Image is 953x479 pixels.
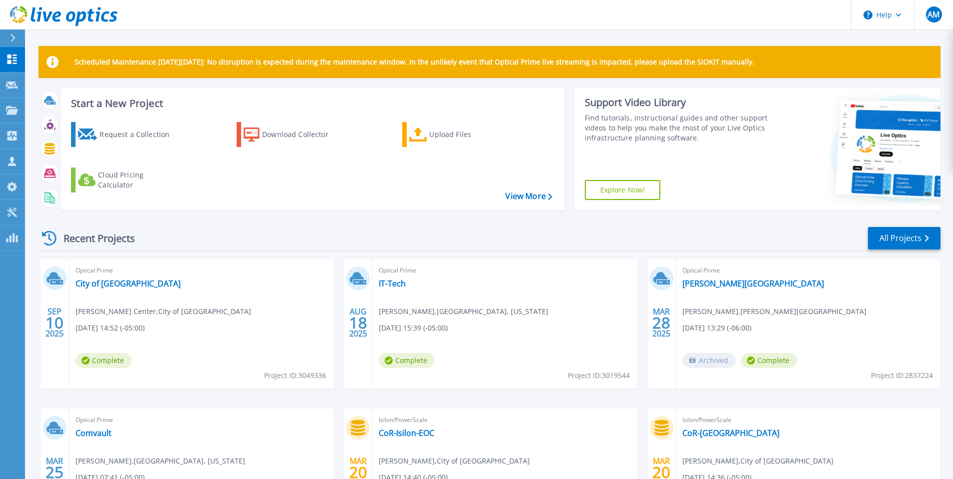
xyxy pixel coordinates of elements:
[682,455,833,466] span: [PERSON_NAME] , City of [GEOGRAPHIC_DATA]
[379,455,530,466] span: [PERSON_NAME] , City of [GEOGRAPHIC_DATA]
[379,353,435,368] span: Complete
[429,124,509,144] div: Upload Files
[379,414,631,425] span: Isilon/PowerScale
[71,122,183,147] a: Request a Collection
[682,265,934,276] span: Optical Prime
[652,468,670,476] span: 20
[379,265,631,276] span: Optical Prime
[568,370,630,381] span: Project ID: 3019544
[76,428,112,438] a: Comvault
[379,306,548,317] span: [PERSON_NAME] , [GEOGRAPHIC_DATA], [US_STATE]
[76,353,132,368] span: Complete
[585,96,771,109] div: Support Video Library
[349,468,367,476] span: 20
[682,414,934,425] span: Isilon/PowerScale
[379,322,448,333] span: [DATE] 15:39 (-05:00)
[927,10,939,18] span: AM
[76,306,251,317] span: [PERSON_NAME] Center , City of [GEOGRAPHIC_DATA]
[585,180,661,200] a: Explore Now!
[76,414,328,425] span: Optical Prime
[71,98,552,109] h3: Start a New Project
[76,322,145,333] span: [DATE] 14:52 (-05:00)
[379,278,406,288] a: IT-Tech
[237,122,348,147] a: Download Collector
[76,265,328,276] span: Optical Prime
[71,167,183,192] a: Cloud Pricing Calculator
[75,58,754,66] p: Scheduled Maintenance [DATE][DATE]: No disruption is expected during the maintenance window. In t...
[46,318,64,327] span: 10
[871,370,933,381] span: Project ID: 2837224
[76,278,181,288] a: City of [GEOGRAPHIC_DATA]
[39,226,149,250] div: Recent Projects
[652,304,671,341] div: MAR 2025
[349,318,367,327] span: 18
[264,370,326,381] span: Project ID: 3049336
[45,304,64,341] div: SEP 2025
[652,318,670,327] span: 28
[682,353,736,368] span: Archived
[379,428,434,438] a: CoR-Isilon-EOC
[682,278,824,288] a: [PERSON_NAME][GEOGRAPHIC_DATA]
[682,428,779,438] a: CoR-[GEOGRAPHIC_DATA]
[46,468,64,476] span: 25
[402,122,514,147] a: Upload Files
[741,353,797,368] span: Complete
[868,227,940,249] a: All Projects
[505,191,552,201] a: View More
[262,124,342,144] div: Download Collector
[682,322,751,333] span: [DATE] 13:29 (-06:00)
[98,170,178,190] div: Cloud Pricing Calculator
[682,306,866,317] span: [PERSON_NAME] , [PERSON_NAME][GEOGRAPHIC_DATA]
[349,304,368,341] div: AUG 2025
[76,455,245,466] span: [PERSON_NAME] , [GEOGRAPHIC_DATA], [US_STATE]
[585,113,771,143] div: Find tutorials, instructional guides and other support videos to help you make the most of your L...
[100,124,180,144] div: Request a Collection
